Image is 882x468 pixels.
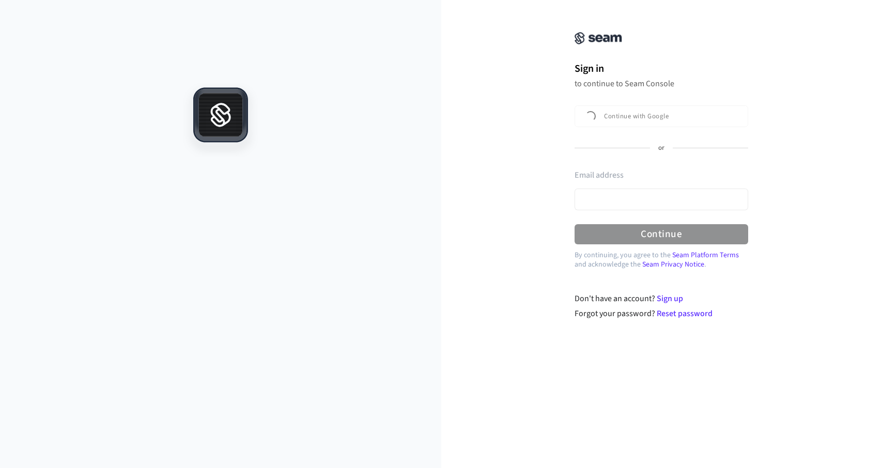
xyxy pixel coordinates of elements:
[575,251,748,269] p: By continuing, you agree to the and acknowledge the .
[575,79,748,89] p: to continue to Seam Console
[642,259,704,270] a: Seam Privacy Notice
[575,307,749,320] div: Forgot your password?
[672,250,739,260] a: Seam Platform Terms
[658,144,664,153] p: or
[575,61,748,76] h1: Sign in
[657,308,713,319] a: Reset password
[575,32,622,44] img: Seam Console
[575,292,749,305] div: Don't have an account?
[657,293,683,304] a: Sign up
